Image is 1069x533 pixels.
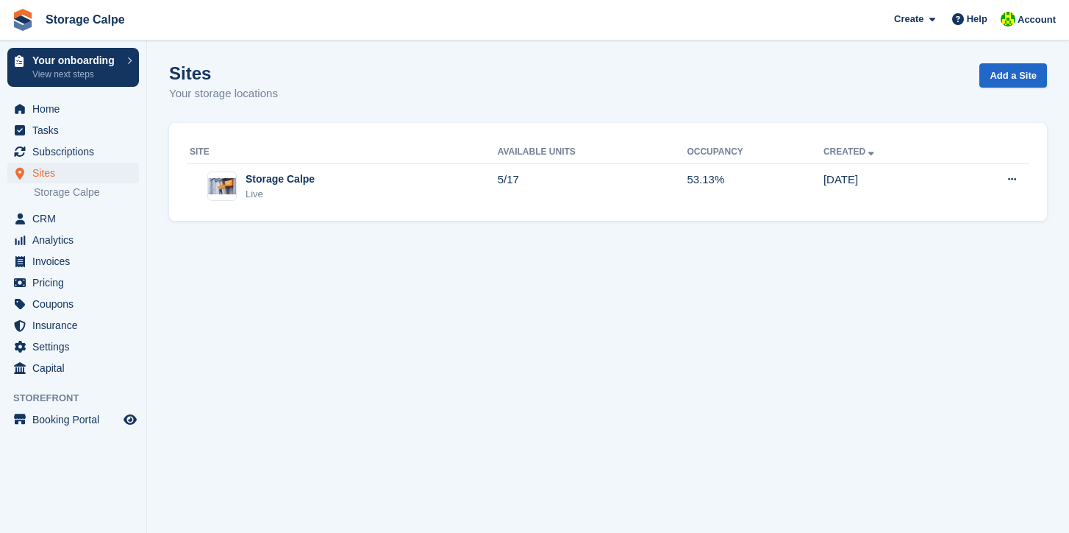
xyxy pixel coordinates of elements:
[121,411,139,428] a: Preview store
[7,272,139,293] a: menu
[7,141,139,162] a: menu
[32,99,121,119] span: Home
[169,85,278,102] p: Your storage locations
[7,409,139,430] a: menu
[13,391,146,406] span: Storefront
[32,336,121,357] span: Settings
[498,163,687,209] td: 5/17
[7,208,139,229] a: menu
[32,358,121,378] span: Capital
[7,99,139,119] a: menu
[967,12,987,27] span: Help
[7,251,139,272] a: menu
[7,336,139,357] a: menu
[32,141,121,162] span: Subscriptions
[32,315,121,336] span: Insurance
[32,208,121,229] span: CRM
[823,147,877,157] a: Created
[687,163,823,209] td: 53.13%
[894,12,923,27] span: Create
[246,172,315,187] div: Storage Calpe
[32,120,121,141] span: Tasks
[7,163,139,183] a: menu
[7,230,139,250] a: menu
[32,409,121,430] span: Booking Portal
[498,141,687,164] th: Available Units
[7,48,139,87] a: Your onboarding View next steps
[32,272,121,293] span: Pricing
[32,251,121,272] span: Invoices
[823,163,954,209] td: [DATE]
[34,186,139,200] a: Storage Calpe
[32,163,121,183] span: Sites
[687,141,823,164] th: Occupancy
[208,178,236,194] img: Image of Storage Calpe site
[32,230,121,250] span: Analytics
[7,294,139,314] a: menu
[32,294,121,314] span: Coupons
[12,9,34,31] img: stora-icon-8386f47178a22dfd0bd8f6a31ec36ba5ce8667c1dd55bd0f319d3a0aa187defe.svg
[979,63,1047,88] a: Add a Site
[40,7,131,32] a: Storage Calpe
[7,315,139,336] a: menu
[246,187,315,202] div: Live
[169,63,278,83] h1: Sites
[7,120,139,141] a: menu
[7,358,139,378] a: menu
[32,68,120,81] p: View next steps
[32,55,120,66] p: Your onboarding
[187,141,498,164] th: Site
[1018,13,1056,27] span: Account
[1001,12,1015,27] img: Jade Hunt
